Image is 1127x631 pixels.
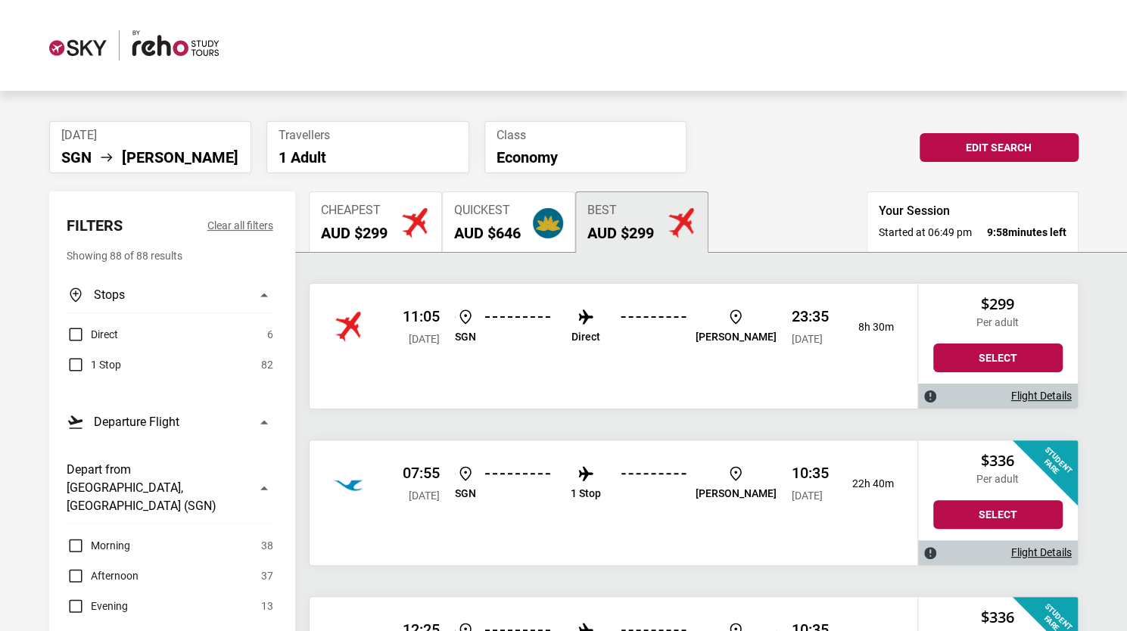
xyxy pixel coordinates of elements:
[91,597,128,615] span: Evening
[455,487,476,500] p: SGN
[267,325,273,343] span: 6
[879,225,972,240] span: Started at 06:49 pm
[91,536,130,555] span: Morning
[587,204,654,218] span: Best
[67,404,273,440] button: Departure Flight
[571,487,601,500] p: 1 Stop
[67,277,273,313] button: Stops
[91,567,139,585] span: Afternoon
[933,452,1063,470] h2: $336
[321,224,388,242] h2: AUD $299
[261,567,273,585] span: 37
[333,312,363,342] img: Vietjet
[67,461,246,515] h3: Depart from [GEOGRAPHIC_DATA], [GEOGRAPHIC_DATA] (SGN)
[67,567,139,585] label: Afternoon
[261,356,273,374] span: 82
[933,295,1063,313] h2: $299
[409,490,440,502] span: [DATE]
[94,413,179,431] h3: Departure Flight
[841,321,894,334] p: 8h 30m
[455,331,476,343] p: SGN
[987,225,1066,240] strong: minutes left
[918,384,1078,409] div: Flight Details
[792,490,823,502] span: [DATE]
[61,148,92,166] li: SGN
[933,473,1063,486] p: Per adult
[933,608,1063,626] h2: $336
[333,468,363,499] img: Xiamen Airlines
[261,597,273,615] span: 13
[1011,546,1072,559] a: Flight Details
[1011,390,1072,403] a: Flight Details
[792,307,829,325] p: 23:35
[409,333,440,345] span: [DATE]
[879,204,1066,219] h3: Your Session
[497,148,675,166] p: Economy
[310,440,917,565] div: Xiamen Airlines 07:55 [DATE] SGN 1 Stop [PERSON_NAME] 10:35 [DATE] 22h 40m
[920,133,1079,162] button: Edit Search
[454,224,521,242] h2: AUD $646
[279,148,457,166] p: 1 Adult
[310,284,917,409] div: Vietjet 11:05 [DATE] SGN Direct [PERSON_NAME] 23:35 [DATE] 8h 30m
[321,204,388,218] span: Cheapest
[67,216,123,235] h2: Filters
[792,333,823,345] span: [DATE]
[67,325,118,343] label: Direct
[1003,399,1119,515] div: Student Fare
[497,128,675,142] span: Class
[67,536,130,555] label: Morning
[279,128,457,142] span: Travellers
[403,307,440,325] p: 11:05
[987,226,1008,238] span: 9:58
[933,343,1063,372] button: Select
[61,128,240,142] span: [DATE]
[587,224,654,242] h2: AUD $299
[696,331,777,343] p: [PERSON_NAME]
[571,331,600,343] p: Direct
[454,204,521,218] span: Quickest
[67,247,273,265] p: Showing 88 of 88 results
[792,464,829,482] p: 10:35
[403,464,440,482] p: 07:55
[918,540,1078,565] div: Flight Details
[933,500,1063,529] button: Select
[696,487,777,500] p: [PERSON_NAME]
[933,316,1063,329] p: Per adult
[91,356,121,374] span: 1 Stop
[261,536,273,555] span: 38
[207,216,273,235] button: Clear all filters
[67,597,128,615] label: Evening
[91,325,118,343] span: Direct
[841,477,894,490] p: 22h 40m
[94,286,125,304] h3: Stops
[67,356,121,374] label: 1 Stop
[122,148,238,166] li: [PERSON_NAME]
[67,452,273,524] button: Depart from [GEOGRAPHIC_DATA], [GEOGRAPHIC_DATA] (SGN)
